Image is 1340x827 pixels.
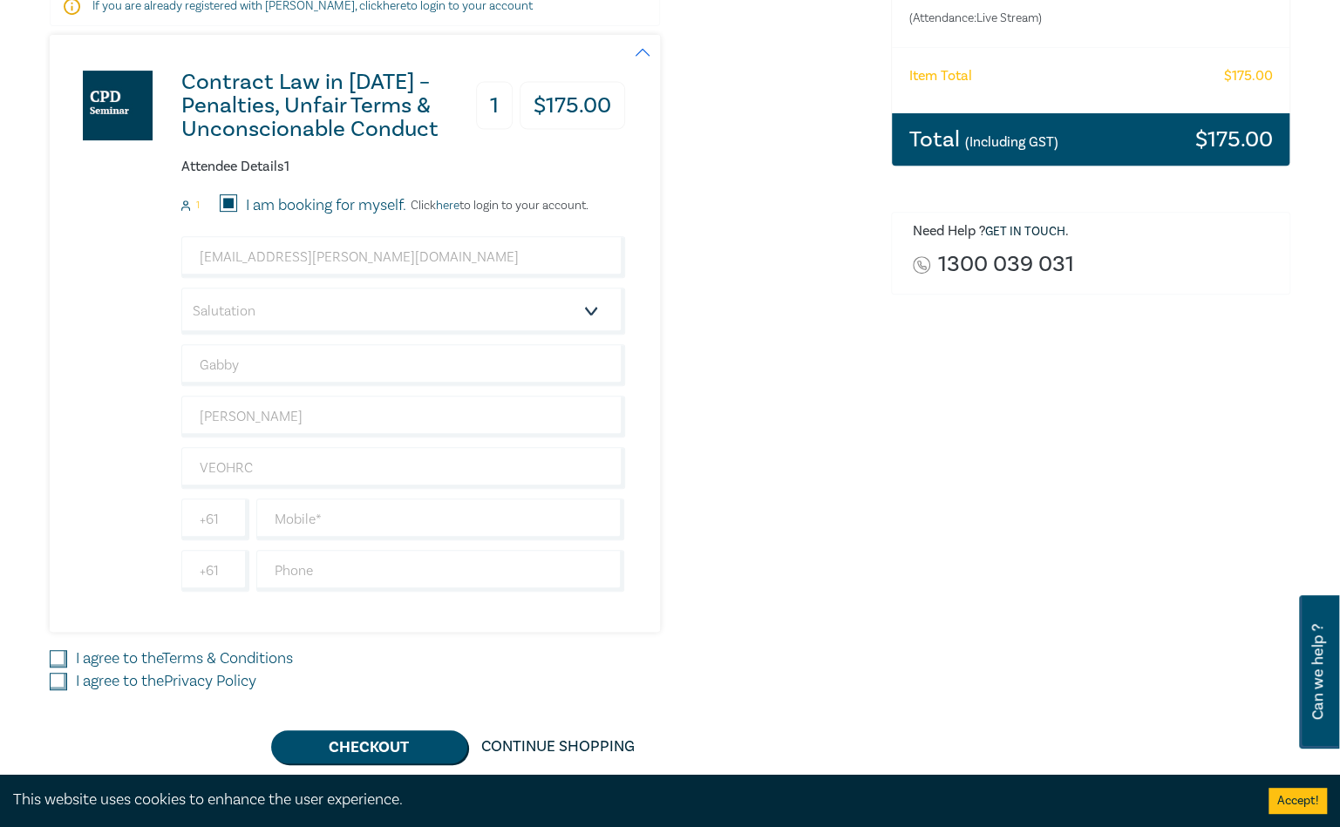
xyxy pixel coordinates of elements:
a: here [436,198,459,214]
input: Last Name* [181,396,625,437]
input: +61 [181,550,249,592]
a: 1300 039 031 [937,253,1073,276]
input: Mobile* [256,498,625,540]
h3: Total [909,128,1058,151]
a: Get in touch [985,224,1065,240]
a: Terms & Conditions [162,648,293,668]
label: I agree to the [76,670,256,693]
p: Click to login to your account. [406,199,588,213]
input: Phone [256,550,625,592]
input: Attendee Email* [181,236,625,278]
input: Company [181,447,625,489]
input: First Name* [181,344,625,386]
label: I am booking for myself. [246,194,406,217]
h3: Contract Law in [DATE] – Penalties, Unfair Terms & Unconscionable Conduct [181,71,468,141]
a: Continue Shopping [467,730,649,763]
a: Privacy Policy [164,671,256,691]
small: (Attendance: Live Stream ) [909,10,1203,27]
button: Checkout [271,730,467,763]
h3: 1 [476,82,513,130]
h6: Need Help ? . [913,223,1277,241]
h6: Attendee Details 1 [181,159,625,175]
small: (Including GST) [965,133,1058,151]
h6: $ 175.00 [1223,68,1272,85]
h3: $ 175.00 [1194,128,1272,151]
h3: $ 175.00 [520,82,625,130]
label: I agree to the [76,647,293,670]
span: Can we help ? [1309,606,1326,738]
input: +61 [181,498,249,540]
img: Contract Law in 2025 – Penalties, Unfair Terms & Unconscionable Conduct [83,71,153,140]
small: 1 [196,200,200,212]
button: Accept cookies [1269,788,1327,814]
div: This website uses cookies to enhance the user experience. [13,789,1242,811]
h6: Item Total [909,68,972,85]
